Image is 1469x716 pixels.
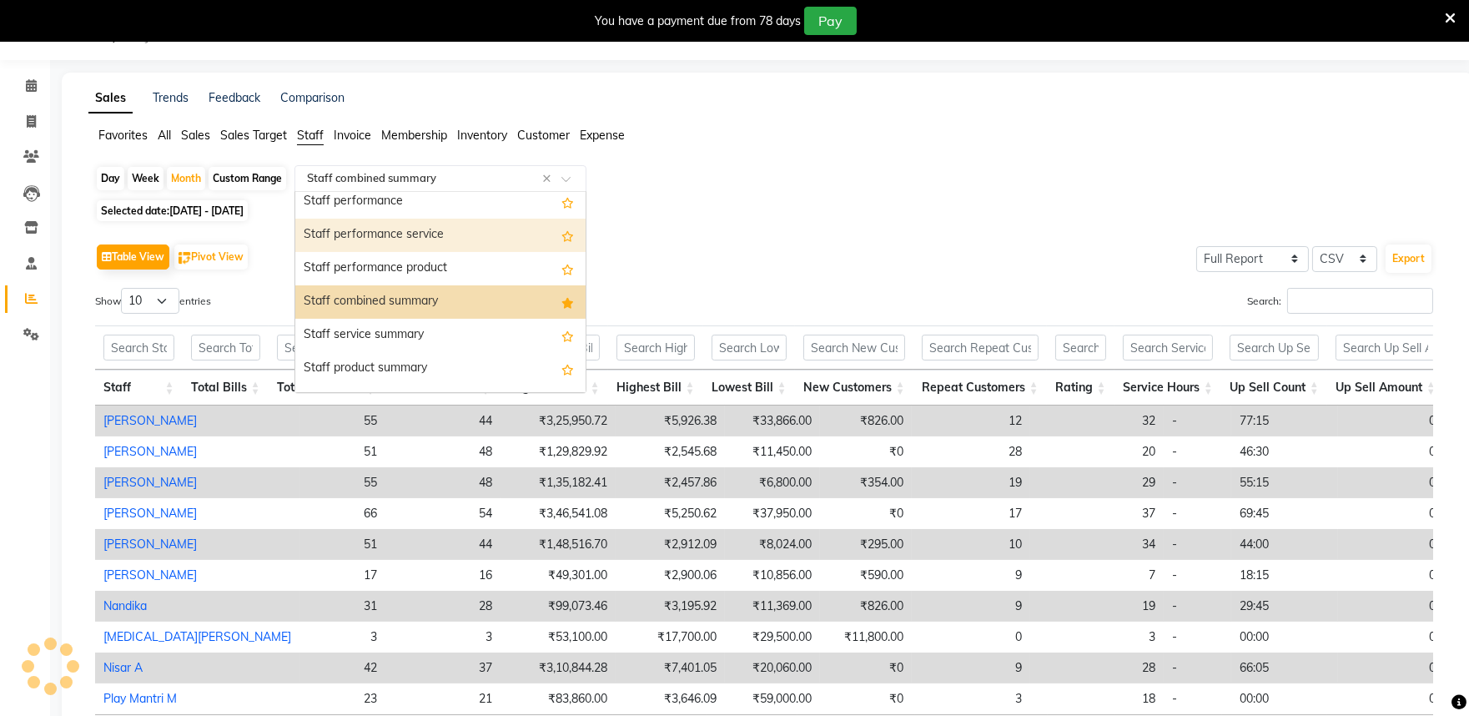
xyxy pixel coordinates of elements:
td: ₹33,866.00 [725,406,820,436]
th: Service Hours: activate to sort column ascending [1114,370,1221,406]
th: Lowest Bill: activate to sort column ascending [703,370,795,406]
input: Search Up Sell Amount [1336,335,1436,361]
a: Nisar A [103,660,143,675]
td: ₹826.00 [820,406,912,436]
td: ₹20,060.00 [725,653,820,683]
button: Pay [804,7,857,35]
div: Day [97,167,124,190]
a: [PERSON_NAME] [103,475,197,490]
span: Favorites [98,128,148,143]
input: Search Total Customer [277,335,375,361]
a: Trends [153,90,189,105]
span: Add this report to Favorites List [561,325,574,345]
td: ₹0 [820,436,912,467]
td: 48 [385,436,501,467]
td: 0 [1338,498,1444,529]
td: ₹590.00 [820,560,912,591]
td: 51 [299,436,385,467]
span: Add this report to Favorites List [561,192,574,212]
td: ₹0 [820,653,912,683]
div: Staff performance service [295,219,586,252]
td: 29:45 [1231,591,1338,622]
td: 44 [385,529,501,560]
button: Pivot View [174,245,248,270]
td: 0 [1338,622,1444,653]
a: Comparison [280,90,345,105]
td: ₹295.00 [820,529,912,560]
th: Total Customer: activate to sort column ascending [269,370,384,406]
input: Search Highest Bill [616,335,695,361]
a: Feedback [209,90,260,105]
td: 32 [1030,406,1164,436]
span: Sales Target [220,128,287,143]
td: 21 [385,683,501,714]
td: 17 [299,560,385,591]
select: Showentries [121,288,179,314]
input: Search Up Sell Count [1230,335,1319,361]
td: 20 [1030,436,1164,467]
td: 18:15 [1231,560,1338,591]
td: - [1164,683,1231,714]
td: - [1164,436,1231,467]
th: New Customers: activate to sort column ascending [795,370,913,406]
td: 12 [912,406,1030,436]
td: ₹1,35,182.41 [501,467,616,498]
input: Search: [1287,288,1433,314]
td: - [1164,467,1231,498]
td: 28 [912,436,1030,467]
input: Search Service Hours [1123,335,1213,361]
td: 0 [1338,529,1444,560]
a: [PERSON_NAME] [103,506,197,521]
td: 00:00 [1231,622,1338,653]
a: Play Mantri M [103,691,177,706]
td: 29 [1030,467,1164,498]
td: 44 [385,406,501,436]
td: ₹0 [820,683,912,714]
div: Staff product summary [295,352,586,386]
td: 0 [1338,683,1444,714]
span: Add this report to Favorites List [561,359,574,379]
ng-dropdown-panel: Options list [294,191,586,393]
div: You have a payment due from 78 days [595,13,801,30]
td: 46:30 [1231,436,1338,467]
td: ₹1,48,516.70 [501,529,616,560]
td: ₹99,073.46 [501,591,616,622]
td: ₹8,024.00 [725,529,820,560]
td: ₹29,500.00 [725,622,820,653]
td: ₹11,369.00 [725,591,820,622]
input: Search Lowest Bill [712,335,787,361]
td: 66:05 [1231,653,1338,683]
td: 0 [1338,406,1444,436]
td: - [1164,406,1231,436]
td: 3 [912,683,1030,714]
span: Selected date: [97,200,248,221]
td: - [1164,591,1231,622]
td: ₹7,401.05 [616,653,725,683]
td: 3 [299,622,385,653]
span: Invoice [334,128,371,143]
td: 9 [912,560,1030,591]
td: ₹37,950.00 [725,498,820,529]
span: All [158,128,171,143]
td: 55:15 [1231,467,1338,498]
td: 34 [1030,529,1164,560]
td: 17 [912,498,1030,529]
div: Staff performance [295,185,586,219]
a: [PERSON_NAME] [103,567,197,582]
label: Search: [1247,288,1433,314]
input: Search Staff [103,335,174,361]
a: [MEDICAL_DATA][PERSON_NAME] [103,629,291,644]
span: Membership [381,128,447,143]
td: 0 [1338,653,1444,683]
td: - [1164,622,1231,653]
td: 55 [299,467,385,498]
span: Inventory [457,128,507,143]
td: 37 [385,653,501,683]
td: 00:00 [1231,683,1338,714]
td: 0 [1338,560,1444,591]
th: Total Bills: activate to sort column ascending [183,370,269,406]
div: Staff membership summary [295,386,586,419]
td: 7 [1030,560,1164,591]
input: Search Total Bills [191,335,260,361]
td: 28 [385,591,501,622]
